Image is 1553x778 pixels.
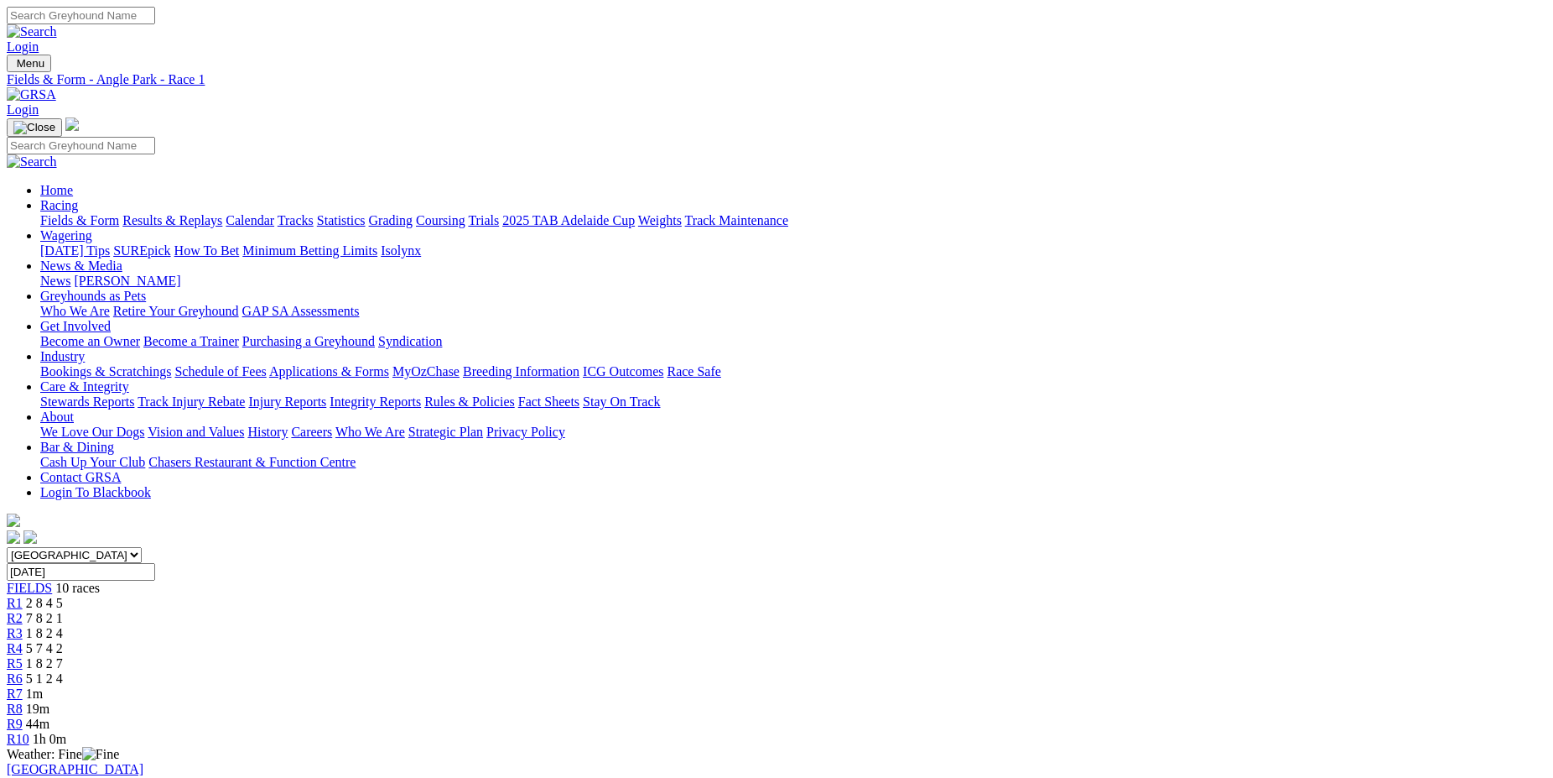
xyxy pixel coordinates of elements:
a: Industry [40,349,85,363]
a: Stay On Track [583,394,660,409]
a: [DATE] Tips [40,243,110,258]
a: Become a Trainer [143,334,239,348]
a: SUREpick [113,243,170,258]
span: 7 8 2 1 [26,611,63,625]
a: R2 [7,611,23,625]
span: 1 8 2 4 [26,626,63,640]
a: Bar & Dining [40,440,114,454]
a: News & Media [40,258,122,273]
a: Integrity Reports [330,394,421,409]
span: 19m [26,702,49,716]
input: Search [7,7,155,24]
a: Schedule of Fees [174,364,266,379]
a: R8 [7,702,23,716]
span: 1m [26,687,43,701]
a: Cash Up Your Club [40,455,145,469]
span: 1h 0m [33,732,66,746]
a: Applications & Forms [269,364,389,379]
img: facebook.svg [7,530,20,544]
a: Who We Are [40,304,110,318]
span: 5 1 2 4 [26,671,63,686]
a: Track Maintenance [685,213,788,227]
a: Login [7,102,39,117]
a: Careers [291,425,332,439]
a: Breeding Information [463,364,579,379]
div: Greyhounds as Pets [40,304,1546,319]
img: Fine [82,747,119,762]
div: Care & Integrity [40,394,1546,410]
a: Bookings & Scratchings [40,364,171,379]
a: Trials [468,213,499,227]
button: Toggle navigation [7,55,51,72]
a: Track Injury Rebate [138,394,245,409]
a: [GEOGRAPHIC_DATA] [7,762,143,776]
a: Fact Sheets [518,394,579,409]
a: Wagering [40,228,92,243]
a: ICG Outcomes [583,364,663,379]
a: FIELDS [7,581,52,595]
input: Search [7,137,155,154]
div: Industry [40,364,1546,379]
a: Coursing [416,213,465,227]
a: Isolynx [381,243,421,258]
img: twitter.svg [23,530,37,544]
a: Rules & Policies [424,394,515,409]
a: R3 [7,626,23,640]
a: Weights [638,213,682,227]
a: Minimum Betting Limits [242,243,377,258]
a: Tracks [278,213,314,227]
a: MyOzChase [392,364,460,379]
a: Fields & Form [40,213,119,227]
div: Racing [40,213,1546,228]
span: R10 [7,732,29,746]
a: Who We Are [335,425,405,439]
a: Get Involved [40,319,111,333]
a: R5 [7,656,23,671]
button: Toggle navigation [7,118,62,137]
span: Menu [17,57,44,70]
a: Contact GRSA [40,470,121,484]
span: 1 8 2 7 [26,656,63,671]
a: Chasers Restaurant & Function Centre [148,455,356,469]
a: Results & Replays [122,213,222,227]
a: R7 [7,687,23,701]
div: Wagering [40,243,1546,258]
a: History [247,425,288,439]
a: We Love Our Dogs [40,425,144,439]
img: logo-grsa-white.png [7,514,20,527]
a: Syndication [378,334,442,348]
a: R4 [7,641,23,655]
a: Retire Your Greyhound [113,304,239,318]
a: 2025 TAB Adelaide Cup [502,213,635,227]
a: Login To Blackbook [40,485,151,499]
a: Fields & Form - Angle Park - Race 1 [7,72,1546,87]
a: Strategic Plan [408,425,483,439]
a: R6 [7,671,23,686]
img: Search [7,24,57,39]
div: News & Media [40,274,1546,289]
a: Become an Owner [40,334,140,348]
span: Weather: Fine [7,747,119,761]
img: Close [13,121,55,134]
div: About [40,425,1546,440]
a: Purchasing a Greyhound [242,334,375,348]
a: Login [7,39,39,54]
a: Calendar [226,213,274,227]
a: [PERSON_NAME] [74,274,180,288]
a: R9 [7,717,23,731]
a: R1 [7,596,23,610]
a: Greyhounds as Pets [40,289,146,303]
a: GAP SA Assessments [242,304,360,318]
a: Grading [369,213,413,227]
span: 5 7 4 2 [26,641,63,655]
